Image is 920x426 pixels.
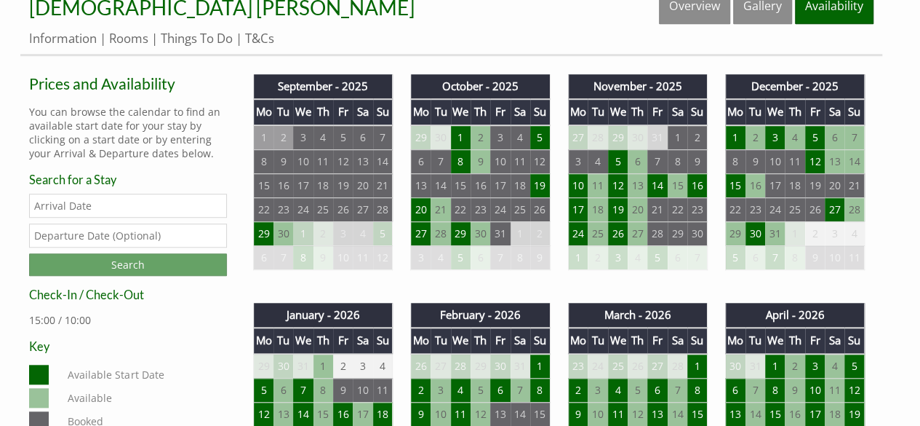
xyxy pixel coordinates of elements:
[844,354,864,379] td: 5
[568,173,588,197] td: 10
[313,378,333,402] td: 8
[647,221,667,245] td: 28
[471,221,490,245] td: 30
[725,221,745,245] td: 29
[805,125,825,150] td: 5
[628,149,647,173] td: 6
[725,74,864,99] th: December - 2025
[785,125,804,150] td: 4
[647,378,667,402] td: 6
[293,328,313,353] th: We
[293,99,313,125] th: We
[293,245,313,269] td: 8
[687,99,707,125] th: Su
[628,354,647,379] td: 26
[588,149,607,173] td: 4
[568,74,707,99] th: November - 2025
[490,197,510,221] td: 24
[411,378,431,402] td: 2
[333,221,353,245] td: 3
[313,328,333,353] th: Th
[254,245,273,269] td: 6
[825,99,844,125] th: Sa
[628,125,647,150] td: 30
[725,354,745,379] td: 30
[805,221,825,245] td: 2
[451,149,471,173] td: 8
[471,378,490,402] td: 5
[511,125,530,150] td: 4
[668,173,687,197] td: 15
[588,221,607,245] td: 25
[293,354,313,379] td: 31
[530,221,550,245] td: 2
[530,354,550,379] td: 1
[568,99,588,125] th: Mo
[471,99,490,125] th: Th
[628,245,647,269] td: 4
[273,125,293,150] td: 2
[353,99,372,125] th: Sa
[647,125,667,150] td: 31
[588,125,607,150] td: 28
[805,99,825,125] th: Fr
[373,354,393,379] td: 4
[668,378,687,402] td: 7
[490,99,510,125] th: Fr
[765,245,785,269] td: 7
[647,245,667,269] td: 5
[451,221,471,245] td: 29
[844,99,864,125] th: Su
[273,197,293,221] td: 23
[844,173,864,197] td: 21
[530,173,550,197] td: 19
[411,149,431,173] td: 6
[511,99,530,125] th: Sa
[628,221,647,245] td: 27
[373,378,393,402] td: 11
[628,378,647,402] td: 5
[647,354,667,379] td: 27
[647,197,667,221] td: 21
[411,354,431,379] td: 26
[431,221,450,245] td: 28
[608,149,628,173] td: 5
[825,354,844,379] td: 4
[608,378,628,402] td: 4
[687,173,707,197] td: 16
[490,149,510,173] td: 10
[254,99,273,125] th: Mo
[431,354,450,379] td: 27
[687,245,707,269] td: 7
[373,221,393,245] td: 5
[668,221,687,245] td: 29
[333,378,353,402] td: 9
[254,74,393,99] th: September - 2025
[608,328,628,353] th: We
[353,245,372,269] td: 11
[411,245,431,269] td: 3
[825,328,844,353] th: Sa
[431,245,450,269] td: 4
[568,125,588,150] td: 27
[254,354,273,379] td: 29
[451,99,471,125] th: We
[765,173,785,197] td: 17
[530,378,550,402] td: 8
[65,365,223,384] dd: Available Start Date
[844,245,864,269] td: 11
[745,149,765,173] td: 9
[161,30,233,47] a: Things To Do
[588,378,607,402] td: 3
[511,328,530,353] th: Sa
[785,99,804,125] th: Th
[687,328,707,353] th: Su
[608,173,628,197] td: 12
[254,303,393,328] th: January - 2026
[29,30,97,47] a: Information
[254,149,273,173] td: 8
[568,197,588,221] td: 17
[29,74,227,92] h2: Prices and Availability
[431,378,450,402] td: 3
[588,328,607,353] th: Tu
